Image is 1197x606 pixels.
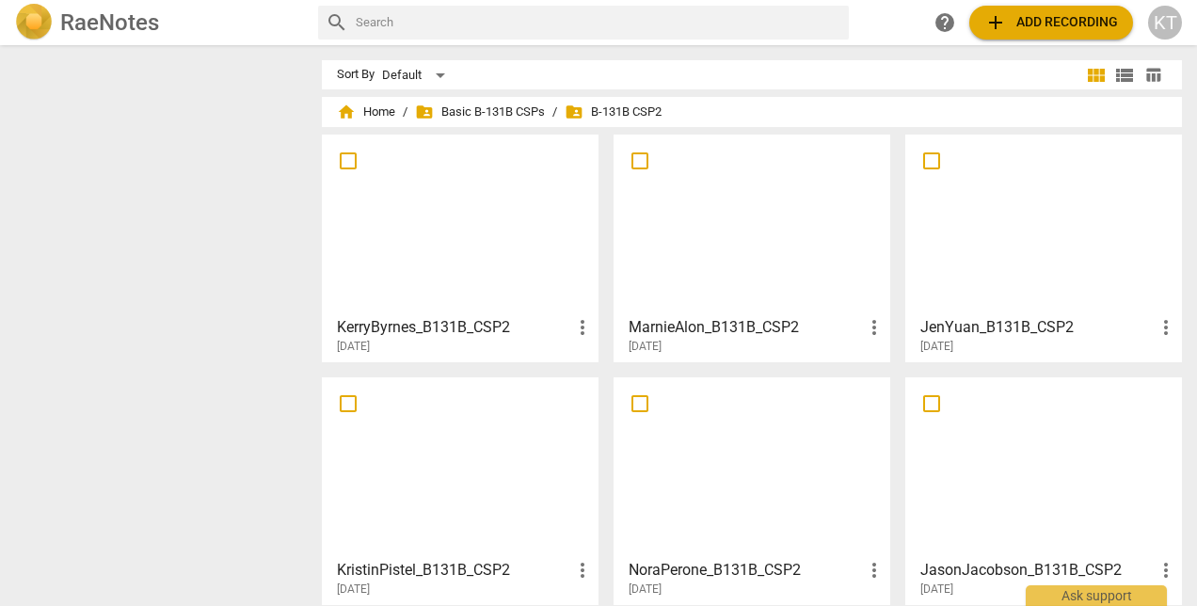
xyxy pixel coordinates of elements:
[15,4,53,41] img: Logo
[934,11,956,34] span: help
[337,103,356,121] span: home
[620,384,884,597] a: NoraPerone_B131B_CSP2[DATE]
[629,582,662,598] span: [DATE]
[415,103,434,121] span: folder_shared
[337,103,395,121] span: Home
[969,6,1133,40] button: Upload
[984,11,1118,34] span: Add recording
[565,103,583,121] span: folder_shared
[571,559,594,582] span: more_vert
[629,316,863,339] h3: MarnieAlon_B131B_CSP2
[863,559,886,582] span: more_vert
[629,559,863,582] h3: NoraPerone_B131B_CSP2
[1110,61,1139,89] button: List view
[620,141,884,354] a: MarnieAlon_B131B_CSP2[DATE]
[1155,559,1177,582] span: more_vert
[337,559,571,582] h3: KristinPistel_B131B_CSP2
[60,9,159,36] h2: RaeNotes
[920,582,953,598] span: [DATE]
[1085,64,1108,87] span: view_module
[382,60,452,90] div: Default
[920,316,1155,339] h3: JenYuan_B131B_CSP2
[1155,316,1177,339] span: more_vert
[337,339,370,355] span: [DATE]
[1026,585,1167,606] div: Ask support
[912,141,1175,354] a: JenYuan_B131B_CSP2[DATE]
[328,384,592,597] a: KristinPistel_B131B_CSP2[DATE]
[984,11,1007,34] span: add
[15,4,303,41] a: LogoRaeNotes
[356,8,841,38] input: Search
[403,105,407,120] span: /
[328,141,592,354] a: KerryByrnes_B131B_CSP2[DATE]
[337,68,375,82] div: Sort By
[337,316,571,339] h3: KerryByrnes_B131B_CSP2
[629,339,662,355] span: [DATE]
[552,105,557,120] span: /
[1144,66,1162,84] span: table_chart
[920,339,953,355] span: [DATE]
[1113,64,1136,87] span: view_list
[1148,6,1182,40] button: KT
[928,6,962,40] a: Help
[326,11,348,34] span: search
[565,103,662,121] span: B-131B CSP2
[415,103,545,121] span: Basic B-131B CSPs
[912,384,1175,597] a: JasonJacobson_B131B_CSP2[DATE]
[571,316,594,339] span: more_vert
[337,582,370,598] span: [DATE]
[863,316,886,339] span: more_vert
[1082,61,1110,89] button: Tile view
[1139,61,1167,89] button: Table view
[920,559,1155,582] h3: JasonJacobson_B131B_CSP2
